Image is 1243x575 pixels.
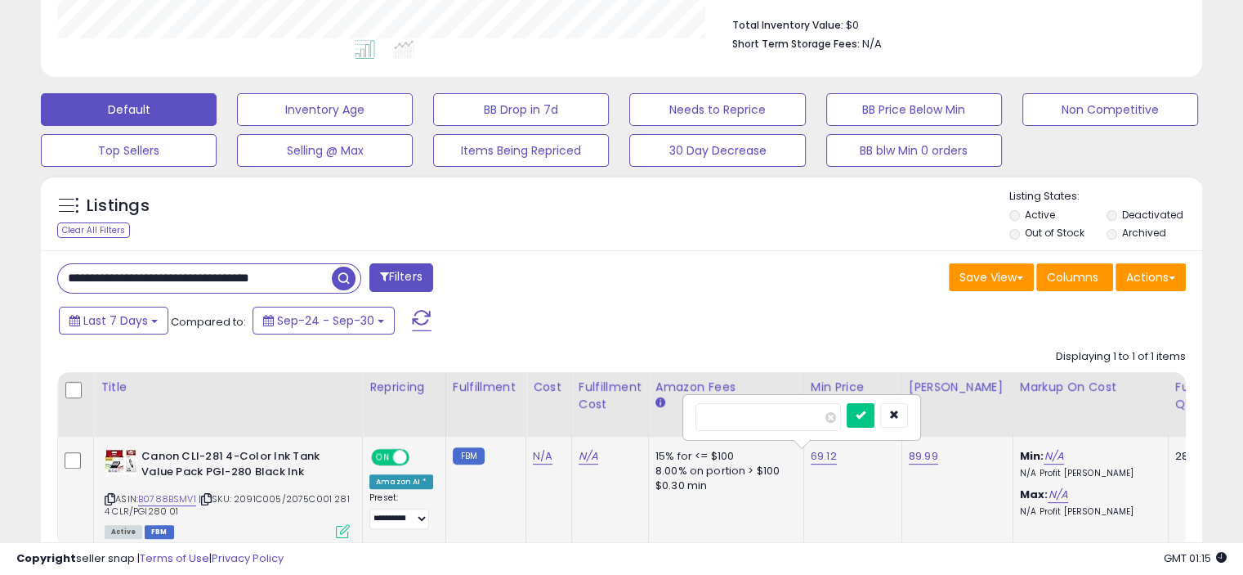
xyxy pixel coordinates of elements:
button: Save View [949,263,1034,291]
th: The percentage added to the cost of goods (COGS) that forms the calculator for Min & Max prices. [1013,372,1168,437]
button: Default [41,93,217,126]
button: Columns [1036,263,1113,291]
button: Selling @ Max [237,134,413,167]
div: Amazon Fees [655,379,797,396]
p: Listing States: [1009,189,1202,204]
button: Needs to Reprice [629,93,805,126]
b: Canon CLI-281 4-Color Ink Tank Value Pack PGI-280 Black Ink [141,449,340,483]
b: Short Term Storage Fees: [732,37,860,51]
span: OFF [407,451,433,465]
button: BB Drop in 7d [433,93,609,126]
div: Amazon AI * [369,474,433,489]
div: $0.30 min [655,478,791,493]
span: | SKU: 2091C005/2075C001 281 4 CLR/PGI280 01 [105,492,350,517]
span: ON [373,451,393,465]
p: N/A Profit [PERSON_NAME] [1020,506,1156,518]
button: Last 7 Days [59,307,168,335]
div: Markup on Cost [1020,379,1161,396]
div: [PERSON_NAME] [909,379,1006,396]
button: Inventory Age [237,93,413,126]
button: Top Sellers [41,134,217,167]
h5: Listings [87,195,150,218]
label: Out of Stock [1025,226,1084,240]
a: N/A [1048,487,1067,503]
span: 2025-10-9 01:15 GMT [1164,550,1227,566]
small: Amazon Fees. [655,396,665,411]
small: FBM [453,447,485,465]
span: FBM [145,525,174,539]
span: Compared to: [171,314,246,330]
div: ASIN: [105,449,350,537]
a: 69.12 [811,448,837,465]
button: BB Price Below Min [826,93,1002,126]
button: 30 Day Decrease [629,134,805,167]
span: Columns [1047,269,1098,285]
div: Repricing [369,379,439,396]
button: Sep-24 - Sep-30 [253,307,395,335]
label: Archived [1121,226,1165,240]
div: Title [101,379,355,396]
div: Fulfillment [453,379,519,396]
button: Filters [369,263,433,292]
b: Max: [1020,487,1049,502]
strong: Copyright [16,550,76,566]
a: Terms of Use [140,550,209,566]
button: Actions [1116,263,1186,291]
div: 28 [1175,449,1226,464]
span: N/A [862,36,882,52]
div: Min Price [811,379,895,396]
div: Displaying 1 to 1 of 1 items [1056,349,1186,365]
a: N/A [579,448,598,465]
img: 41L2mcyJskL._SL40_.jpg [105,449,137,474]
b: Total Inventory Value: [732,18,843,32]
button: BB blw Min 0 orders [826,134,1002,167]
div: Clear All Filters [57,222,130,238]
button: Non Competitive [1022,93,1198,126]
span: Sep-24 - Sep-30 [277,312,374,329]
b: Min: [1020,448,1044,464]
div: Fulfillable Quantity [1175,379,1232,413]
a: N/A [1044,448,1063,465]
div: Fulfillment Cost [579,379,642,413]
span: Last 7 Days [83,312,148,329]
a: Privacy Policy [212,550,284,566]
button: Items Being Repriced [433,134,609,167]
div: 15% for <= $100 [655,449,791,464]
p: N/A Profit [PERSON_NAME] [1020,468,1156,479]
li: $0 [732,14,1174,34]
a: 89.99 [909,448,938,465]
div: Preset: [369,492,433,529]
div: Cost [533,379,565,396]
label: Deactivated [1121,208,1183,222]
span: All listings currently available for purchase on Amazon [105,525,142,539]
a: B0788BSMV1 [138,492,196,506]
label: Active [1025,208,1055,222]
div: 8.00% on portion > $100 [655,464,791,478]
a: N/A [533,448,552,465]
div: seller snap | | [16,551,284,567]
